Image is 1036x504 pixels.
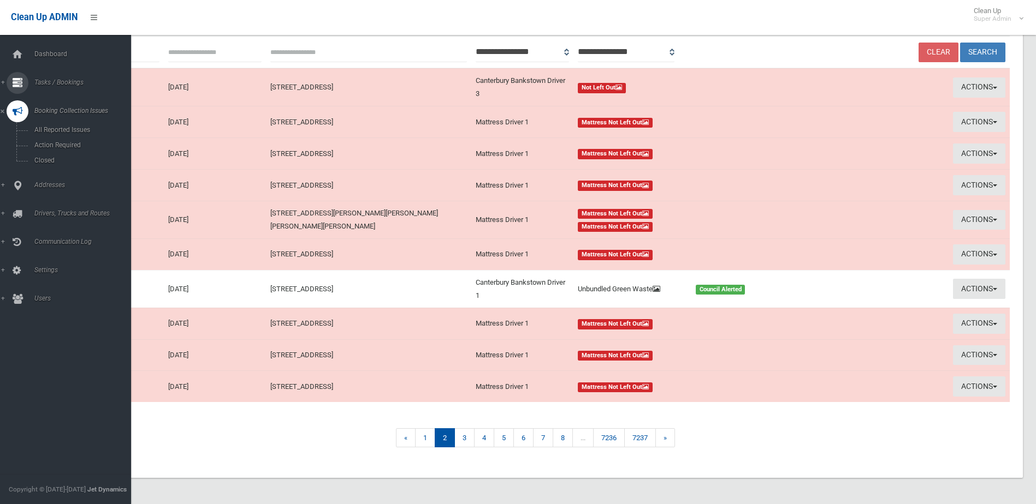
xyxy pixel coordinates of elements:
[31,266,139,274] span: Settings
[164,339,267,371] td: [DATE]
[31,238,139,245] span: Communication Log
[87,485,127,493] strong: Jet Dynamics
[31,126,130,134] span: All Reported Issues
[471,68,574,106] td: Canterbury Bankstown Driver 3
[578,181,653,191] span: Mattress Not Left Out
[164,201,267,238] td: [DATE]
[953,143,1005,164] button: Actions
[974,15,1011,23] small: Super Admin
[953,210,1005,230] button: Actions
[164,106,267,138] td: [DATE]
[266,371,471,402] td: [STREET_ADDRESS]
[953,345,1005,365] button: Actions
[953,112,1005,132] button: Actions
[266,308,471,339] td: [STREET_ADDRESS]
[919,43,958,63] a: Clear
[655,428,675,447] a: »
[578,250,653,260] span: Mattress Not Left Out
[31,209,139,217] span: Drivers, Trucks and Routes
[578,349,800,362] a: Mattress Not Left Out
[31,107,139,115] span: Booking Collection Issues
[960,43,1005,63] button: Search
[31,295,139,302] span: Users
[164,371,267,402] td: [DATE]
[31,157,130,164] span: Closed
[953,244,1005,265] button: Actions
[578,118,653,128] span: Mattress Not Left Out
[578,179,800,192] a: Mattress Not Left Out
[533,428,553,447] a: 7
[164,138,267,170] td: [DATE]
[578,317,800,330] a: Mattress Not Left Out
[164,270,267,308] td: [DATE]
[266,339,471,371] td: [STREET_ADDRESS]
[164,170,267,201] td: [DATE]
[9,485,86,493] span: Copyright © [DATE]-[DATE]
[953,77,1005,98] button: Actions
[266,270,471,308] td: [STREET_ADDRESS]
[578,248,800,261] a: Mattress Not Left Out
[578,207,800,233] a: Mattress Not Left Out Mattress Not Left Out
[471,270,574,308] td: Canterbury Bankstown Driver 1
[578,351,653,361] span: Mattress Not Left Out
[578,147,800,160] a: Mattress Not Left Out
[471,106,574,138] td: Mattress Driver 1
[578,222,653,232] span: Mattress Not Left Out
[624,428,656,447] a: 7237
[578,116,800,129] a: Mattress Not Left Out
[471,138,574,170] td: Mattress Driver 1
[31,79,139,86] span: Tasks / Bookings
[266,238,471,270] td: [STREET_ADDRESS]
[578,209,653,219] span: Mattress Not Left Out
[578,149,653,159] span: Mattress Not Left Out
[953,175,1005,195] button: Actions
[266,138,471,170] td: [STREET_ADDRESS]
[31,50,139,58] span: Dashboard
[578,81,800,94] a: Not Left Out
[164,68,267,106] td: [DATE]
[266,68,471,106] td: [STREET_ADDRESS]
[553,428,573,447] a: 8
[968,7,1022,23] span: Clean Up
[471,339,574,371] td: Mattress Driver 1
[11,12,78,22] span: Clean Up ADMIN
[396,428,416,447] a: «
[471,238,574,270] td: Mattress Driver 1
[696,285,745,295] span: Council Alerted
[164,238,267,270] td: [DATE]
[593,428,625,447] a: 7236
[513,428,534,447] a: 6
[953,376,1005,397] button: Actions
[31,141,130,149] span: Action Required
[471,308,574,339] td: Mattress Driver 1
[578,380,800,393] a: Mattress Not Left Out
[572,428,594,447] span: ...
[578,283,800,296] a: Unbundled Green Waste Council Alerted
[578,83,626,93] span: Not Left Out
[471,201,574,238] td: Mattress Driver 1
[454,428,475,447] a: 3
[471,371,574,402] td: Mattress Driver 1
[953,279,1005,299] button: Actions
[571,283,689,296] div: Unbundled Green Waste
[164,308,267,339] td: [DATE]
[415,428,435,447] a: 1
[494,428,514,447] a: 5
[578,319,653,329] span: Mattress Not Left Out
[266,106,471,138] td: [STREET_ADDRESS]
[266,201,471,238] td: [STREET_ADDRESS][PERSON_NAME][PERSON_NAME][PERSON_NAME][PERSON_NAME]
[953,314,1005,334] button: Actions
[266,170,471,201] td: [STREET_ADDRESS]
[435,428,455,447] span: 2
[474,428,494,447] a: 4
[471,170,574,201] td: Mattress Driver 1
[578,382,653,393] span: Mattress Not Left Out
[31,181,139,189] span: Addresses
